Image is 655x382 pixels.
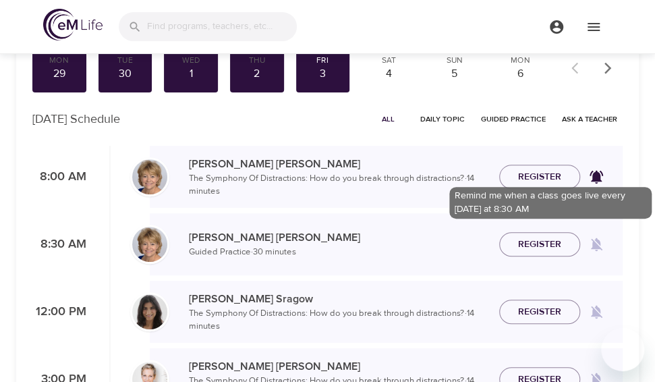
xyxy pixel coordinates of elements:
[189,229,488,246] p: [PERSON_NAME] [PERSON_NAME]
[235,55,279,66] div: Thu
[235,66,279,82] div: 2
[499,300,580,325] button: Register
[415,109,470,130] button: Daily Topic
[32,110,120,128] p: [DATE] Schedule
[557,109,623,130] button: Ask a Teacher
[580,161,613,193] span: Remind me when a class goes live every Friday at 8:00 AM
[38,55,81,66] div: Mon
[189,358,488,375] p: [PERSON_NAME] [PERSON_NAME]
[518,236,561,253] span: Register
[367,55,410,66] div: Sat
[189,307,488,333] p: The Symphony Of Distractions: How do you break through distractions? · 14 minutes
[104,55,147,66] div: Tue
[601,328,644,371] iframe: Button to launch messaging window
[132,227,167,262] img: Lisa_Wickham-min.jpg
[43,9,103,40] img: logo
[147,12,297,41] input: Find programs, teachers, etc...
[366,109,409,130] button: All
[367,66,410,82] div: 4
[169,55,212,66] div: Wed
[499,165,580,190] button: Register
[499,66,542,82] div: 6
[132,294,167,329] img: Lara_Sragow-min.jpg
[499,232,580,257] button: Register
[499,55,542,66] div: Mon
[189,246,488,259] p: Guided Practice · 30 minutes
[302,55,345,66] div: Fri
[538,8,575,45] button: menu
[189,156,488,172] p: [PERSON_NAME] [PERSON_NAME]
[433,66,476,82] div: 5
[169,66,212,82] div: 1
[32,236,86,254] p: 8:30 AM
[433,55,476,66] div: Sun
[32,303,86,321] p: 12:00 PM
[189,291,488,307] p: [PERSON_NAME] Sragow
[580,296,613,328] span: Remind me when a class goes live every Friday at 12:00 PM
[562,113,617,126] span: Ask a Teacher
[32,168,86,186] p: 8:00 AM
[38,66,81,82] div: 29
[189,172,488,198] p: The Symphony Of Distractions: How do you break through distractions? · 14 minutes
[575,8,612,45] button: menu
[518,304,561,321] span: Register
[104,66,147,82] div: 30
[518,169,561,186] span: Register
[476,109,551,130] button: Guided Practice
[132,159,167,194] img: Lisa_Wickham-min.jpg
[372,113,404,126] span: All
[420,113,465,126] span: Daily Topic
[302,66,345,82] div: 3
[481,113,546,126] span: Guided Practice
